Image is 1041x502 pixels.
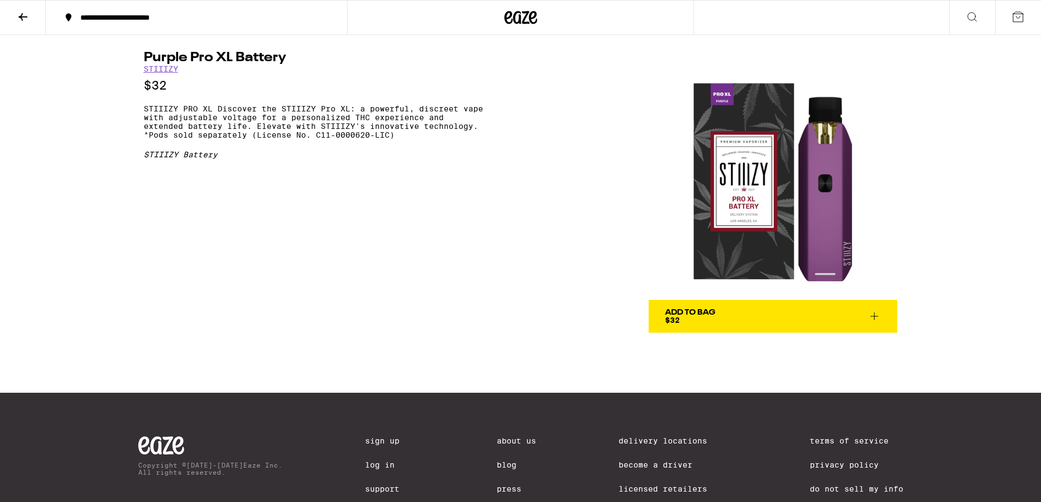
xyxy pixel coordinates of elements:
[810,485,903,493] a: Do Not Sell My Info
[144,150,483,159] div: STIIIZY Battery
[138,462,283,476] p: Copyright © [DATE]-[DATE] Eaze Inc. All rights reserved.
[619,485,727,493] a: Licensed Retailers
[810,460,903,469] a: Privacy Policy
[365,460,414,469] a: Log In
[365,436,414,445] a: Sign Up
[497,485,536,493] a: Press
[665,309,715,316] div: Add To Bag
[810,436,903,445] a: Terms of Service
[144,104,483,139] p: STIIIZY PRO XL Discover the STIIIZY Pro XL: a powerful, discreet vape with adjustable voltage for...
[497,436,536,445] a: About Us
[144,51,483,64] h1: Purple Pro XL Battery
[619,436,727,445] a: Delivery Locations
[365,485,414,493] a: Support
[649,51,897,300] img: STIIIZY - Purple Pro XL Battery
[649,300,897,333] button: Add To Bag$32
[665,316,680,324] span: $32
[144,64,178,73] a: STIIIZY
[497,460,536,469] a: Blog
[144,79,483,92] p: $32
[619,460,727,469] a: Become a Driver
